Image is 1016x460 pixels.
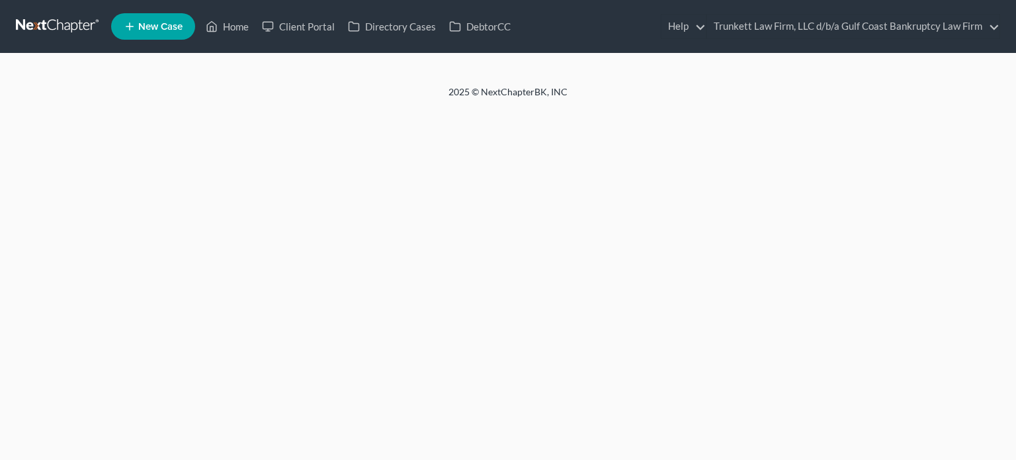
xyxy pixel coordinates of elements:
a: Home [199,15,255,38]
new-legal-case-button: New Case [111,13,195,40]
a: Client Portal [255,15,341,38]
a: DebtorCC [443,15,517,38]
a: Help [661,15,706,38]
a: Directory Cases [341,15,443,38]
a: Trunkett Law Firm, LLC d/b/a Gulf Coast Bankruptcy Law Firm [707,15,999,38]
div: 2025 © NextChapterBK, INC [131,85,885,109]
